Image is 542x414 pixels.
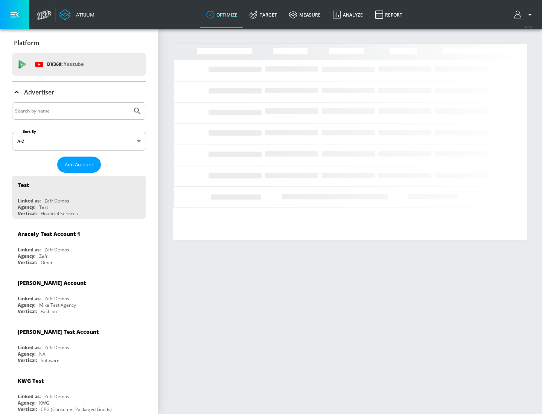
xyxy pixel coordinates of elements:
div: Linked as: [18,295,41,302]
div: A-Z [12,132,146,151]
div: Linked as: [18,247,41,253]
div: Vertical: [18,259,37,266]
div: Agency: [18,351,35,357]
div: NA [39,351,46,357]
div: Agency: [18,302,35,308]
div: Financial Services [41,210,78,217]
div: Fashion [41,308,57,315]
div: Zefr Demos [44,295,69,302]
div: Other [41,259,53,266]
input: Search by name [15,106,129,116]
div: Test [39,204,48,210]
div: Software [41,357,59,364]
div: KWG [39,400,49,406]
div: Advertiser [12,82,146,103]
div: Platform [12,32,146,53]
div: [PERSON_NAME] Account [18,279,86,286]
div: Aracely Test Account 1Linked as:Zefr DemosAgency:ZefrVertical:Other [12,225,146,268]
button: Add Account [57,157,101,173]
div: Linked as: [18,393,41,400]
div: Aracely Test Account 1 [18,230,80,237]
div: Agency: [18,253,35,259]
p: Youtube [64,60,84,68]
div: Linked as: [18,198,41,204]
div: Zefr Demos [44,198,69,204]
span: Add Account [65,160,93,169]
div: Vertical: [18,308,37,315]
div: Atrium [73,11,94,18]
div: Agency: [18,204,35,210]
div: KWG Test [18,377,44,384]
div: CPG (Consumer Packaged Goods) [41,406,112,412]
div: Zefr Demos [44,247,69,253]
a: Report [369,1,408,28]
div: Zefr Demos [44,393,69,400]
div: Vertical: [18,210,37,217]
div: Vertical: [18,357,37,364]
p: Platform [14,39,39,47]
a: Target [244,1,283,28]
div: Mike Test Agency [39,302,76,308]
div: Agency: [18,400,35,406]
a: optimize [200,1,244,28]
a: Atrium [59,9,94,20]
div: TestLinked as:Zefr DemosAgency:TestVertical:Financial Services [12,176,146,219]
span: v 4.24.0 [524,25,534,29]
div: Test [18,181,29,189]
div: Linked as: [18,344,41,351]
div: Zefr Demos [44,344,69,351]
p: DV360: [47,60,84,68]
a: Analyze [327,1,369,28]
p: Advertiser [24,88,54,96]
div: [PERSON_NAME] Test AccountLinked as:Zefr DemosAgency:NAVertical:Software [12,323,146,365]
a: measure [283,1,327,28]
div: [PERSON_NAME] Test Account [18,328,99,335]
div: DV360: Youtube [12,53,146,76]
label: Sort By [21,129,38,134]
div: [PERSON_NAME] AccountLinked as:Zefr DemosAgency:Mike Test AgencyVertical:Fashion [12,274,146,317]
div: Vertical: [18,406,37,412]
div: Zefr [39,253,48,259]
